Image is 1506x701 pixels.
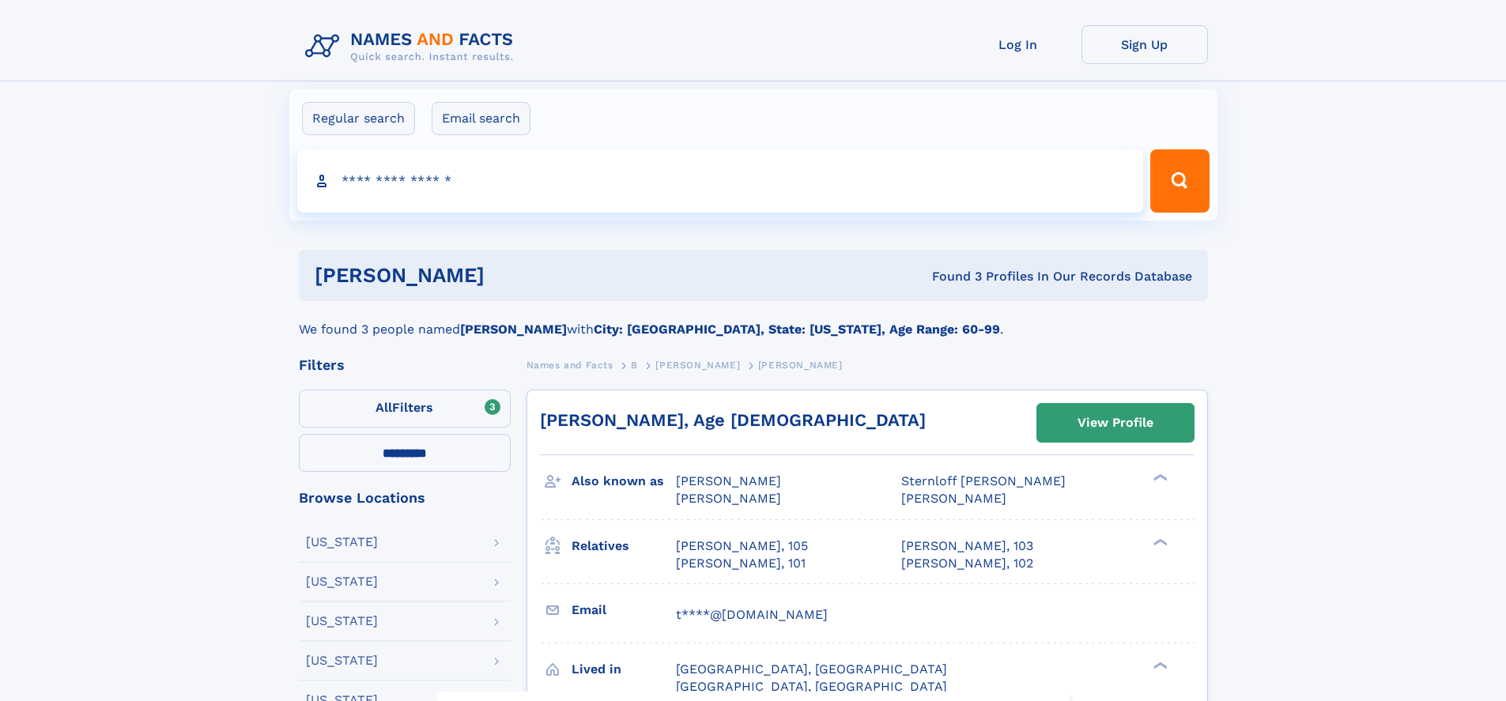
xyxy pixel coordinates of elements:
[299,390,511,428] label: Filters
[306,575,378,588] div: [US_STATE]
[1150,149,1209,213] button: Search Button
[901,555,1033,572] a: [PERSON_NAME], 102
[708,268,1192,285] div: Found 3 Profiles In Our Records Database
[676,473,781,488] span: [PERSON_NAME]
[1078,405,1153,441] div: View Profile
[955,25,1081,64] a: Log In
[315,266,708,285] h1: [PERSON_NAME]
[540,410,926,430] a: [PERSON_NAME], Age [DEMOGRAPHIC_DATA]
[1081,25,1208,64] a: Sign Up
[572,533,676,560] h3: Relatives
[676,661,947,677] span: [GEOGRAPHIC_DATA], [GEOGRAPHIC_DATA]
[1149,473,1168,483] div: ❯
[901,537,1033,555] a: [PERSON_NAME], 103
[901,491,1006,506] span: [PERSON_NAME]
[594,322,1000,337] b: City: [GEOGRAPHIC_DATA], State: [US_STATE], Age Range: 60-99
[572,468,676,495] h3: Also known as
[299,301,1208,339] div: We found 3 people named with .
[306,536,378,548] div: [US_STATE]
[460,322,567,337] b: [PERSON_NAME]
[306,615,378,628] div: [US_STATE]
[572,656,676,683] h3: Lived in
[1037,404,1194,442] a: View Profile
[432,102,530,135] label: Email search
[1149,660,1168,670] div: ❯
[297,149,1144,213] input: search input
[299,358,511,372] div: Filters
[299,491,511,505] div: Browse Locations
[676,537,808,555] a: [PERSON_NAME], 105
[655,360,740,371] span: [PERSON_NAME]
[631,360,638,371] span: B
[299,25,527,68] img: Logo Names and Facts
[676,555,806,572] a: [PERSON_NAME], 101
[306,654,378,667] div: [US_STATE]
[572,597,676,624] h3: Email
[676,679,947,694] span: [GEOGRAPHIC_DATA], [GEOGRAPHIC_DATA]
[302,102,415,135] label: Regular search
[758,360,843,371] span: [PERSON_NAME]
[1149,537,1168,547] div: ❯
[676,491,781,506] span: [PERSON_NAME]
[901,473,1066,488] span: Sternloff [PERSON_NAME]
[527,355,613,375] a: Names and Facts
[655,355,740,375] a: [PERSON_NAME]
[376,400,392,415] span: All
[631,355,638,375] a: B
